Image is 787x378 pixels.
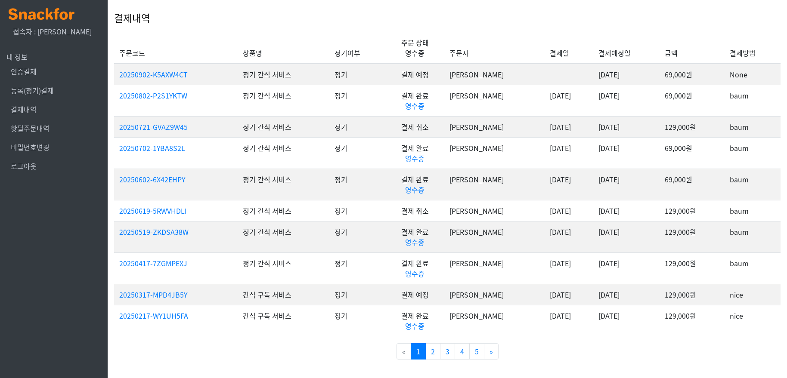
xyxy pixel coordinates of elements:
a: 20250619-5RWVHDLI [119,206,187,216]
td: 결제 완료 [385,252,444,284]
a: 1 [411,343,426,360]
td: 정기 간식 서비스 [238,221,329,252]
a: 20250902-K5AXW4CT [119,69,188,80]
td: 결제 취소 [385,200,444,221]
td: [PERSON_NAME] [444,137,545,169]
a: 결제내역 [11,104,37,114]
td: 정기 [329,169,385,200]
a: 20250217-WY1UH5FA [119,310,188,321]
td: 결제 완료 [385,221,444,252]
td: 정기 [329,200,385,221]
td: [DATE] [593,305,660,336]
th: 결제예정일 [593,32,660,64]
a: 3 [440,343,455,360]
th: 상품명 [238,32,329,64]
td: 간식 구독 서비스 [238,305,329,336]
th: 주문 상태 영수증 [385,32,444,64]
th: 주문자 [444,32,545,64]
td: 129,000원 [660,305,725,336]
td: 129,000원 [660,252,725,284]
a: 영수증 [405,237,424,247]
td: [DATE] [593,85,660,116]
td: nice [725,284,781,305]
td: 정기 [329,252,385,284]
a: » [484,343,499,360]
th: 결제일 [545,32,593,64]
td: nice [725,305,781,336]
td: 결제 취소 [385,116,444,137]
td: [DATE] [545,252,593,284]
td: baum [725,137,781,169]
td: 정기 [329,137,385,169]
td: 정기 [329,221,385,252]
td: 129,000원 [660,116,725,137]
td: 69,000원 [660,169,725,200]
td: 정기 [329,64,385,85]
th: 결제방법 [725,32,781,64]
td: 정기 간식 서비스 [238,64,329,85]
td: [DATE] [545,137,593,169]
span: 내 정보 [6,52,28,62]
img: logo.png [9,8,74,20]
td: [PERSON_NAME] [444,221,545,252]
td: 69,000원 [660,64,725,85]
td: [DATE] [593,252,660,284]
a: 비밀번호변경 [11,142,50,152]
th: 정기여부 [329,32,385,64]
td: [DATE] [593,169,660,200]
td: [PERSON_NAME] [444,252,545,284]
a: 영수증 [405,153,424,163]
nav: Page navigation example [114,343,781,360]
td: 정기 간식 서비스 [238,137,329,169]
td: 결제 완료 [385,137,444,169]
a: 영수증 [405,268,424,279]
td: 69,000원 [660,85,725,116]
a: 2 [425,343,440,360]
td: baum [725,169,781,200]
a: 20250602-6X42EHPY [119,174,185,184]
td: 간식 구독 서비스 [238,284,329,305]
a: 20250519-ZKDSA38W [119,227,189,237]
td: [DATE] [593,221,660,252]
a: 4 [455,343,470,360]
td: [PERSON_NAME] [444,284,545,305]
a: 20250802-P2S1YKTW [119,90,187,101]
td: [PERSON_NAME] [444,200,545,221]
a: 20250721-GVAZ9W45 [119,122,188,132]
th: 주문코드 [114,32,238,64]
td: [DATE] [593,116,660,137]
a: 영수증 [405,321,424,331]
td: [DATE] [545,284,593,305]
td: 정기 간식 서비스 [238,169,329,200]
td: [DATE] [545,169,593,200]
td: 정기 간식 서비스 [238,116,329,137]
td: baum [725,200,781,221]
td: [DATE] [545,200,593,221]
td: 129,000원 [660,284,725,305]
a: 로그아웃 [11,161,37,171]
td: 129,000원 [660,200,725,221]
td: [DATE] [593,64,660,85]
td: baum [725,116,781,137]
td: [PERSON_NAME] [444,85,545,116]
a: 영수증 [405,101,424,111]
a: 20250417-7ZGMPEXJ [119,258,187,268]
td: 정기 간식 서비스 [238,252,329,284]
td: [PERSON_NAME] [444,169,545,200]
td: baum [725,221,781,252]
td: 정기 간식 서비스 [238,200,329,221]
td: [DATE] [545,85,593,116]
a: 영수증 [405,184,424,195]
td: 정기 [329,305,385,336]
td: [DATE] [545,116,593,137]
div: 결제내역 [114,4,781,32]
a: 20250317-MPD4JB5Y [119,289,187,300]
td: 결제 예정 [385,64,444,85]
td: baum [725,252,781,284]
td: [DATE] [593,137,660,169]
td: 결제 완료 [385,85,444,116]
td: 결제 완료 [385,169,444,200]
a: 인증결제 [11,66,37,77]
td: [DATE] [593,200,660,221]
td: 결제 예정 [385,284,444,305]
